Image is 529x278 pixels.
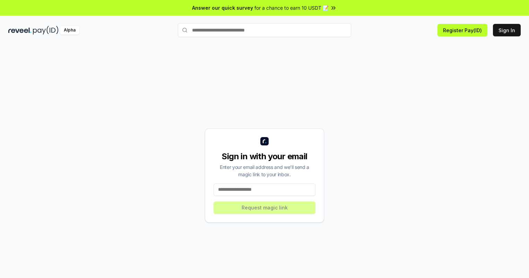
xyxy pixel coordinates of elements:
div: Sign in with your email [214,151,315,162]
img: reveel_dark [8,26,32,35]
span: Answer our quick survey [192,4,253,11]
div: Alpha [60,26,79,35]
div: Enter your email address and we’ll send a magic link to your inbox. [214,163,315,178]
span: for a chance to earn 10 USDT 📝 [254,4,329,11]
img: pay_id [33,26,59,35]
img: logo_small [260,137,269,145]
button: Register Pay(ID) [437,24,487,36]
button: Sign In [493,24,521,36]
